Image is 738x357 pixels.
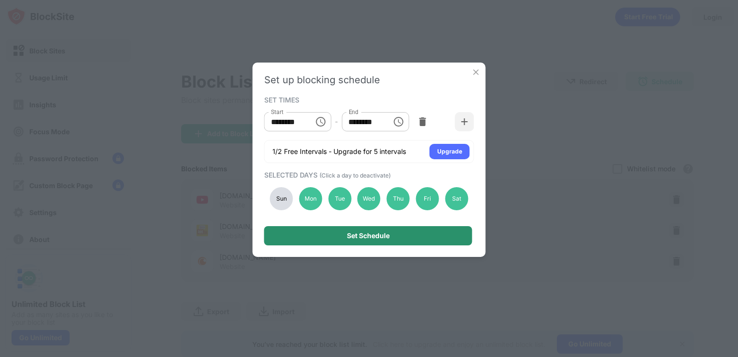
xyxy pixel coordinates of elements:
[445,187,468,210] div: Sat
[328,187,351,210] div: Tue
[335,116,338,127] div: -
[437,147,462,156] div: Upgrade
[357,187,381,210] div: Wed
[264,96,472,103] div: SET TIMES
[264,74,474,86] div: Set up blocking schedule
[311,112,330,131] button: Choose time, selected time is 7:30 AM
[471,67,481,77] img: x-button.svg
[348,108,358,116] label: End
[264,171,472,179] div: SELECTED DAYS
[299,187,322,210] div: Mon
[320,172,391,179] span: (Click a day to deactivate)
[271,108,283,116] label: Start
[270,187,293,210] div: Sun
[272,147,406,156] div: 1/2 Free Intervals - Upgrade for 5 intervals
[416,187,439,210] div: Fri
[347,232,390,240] div: Set Schedule
[387,187,410,210] div: Thu
[389,112,408,131] button: Choose time, selected time is 8:00 AM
